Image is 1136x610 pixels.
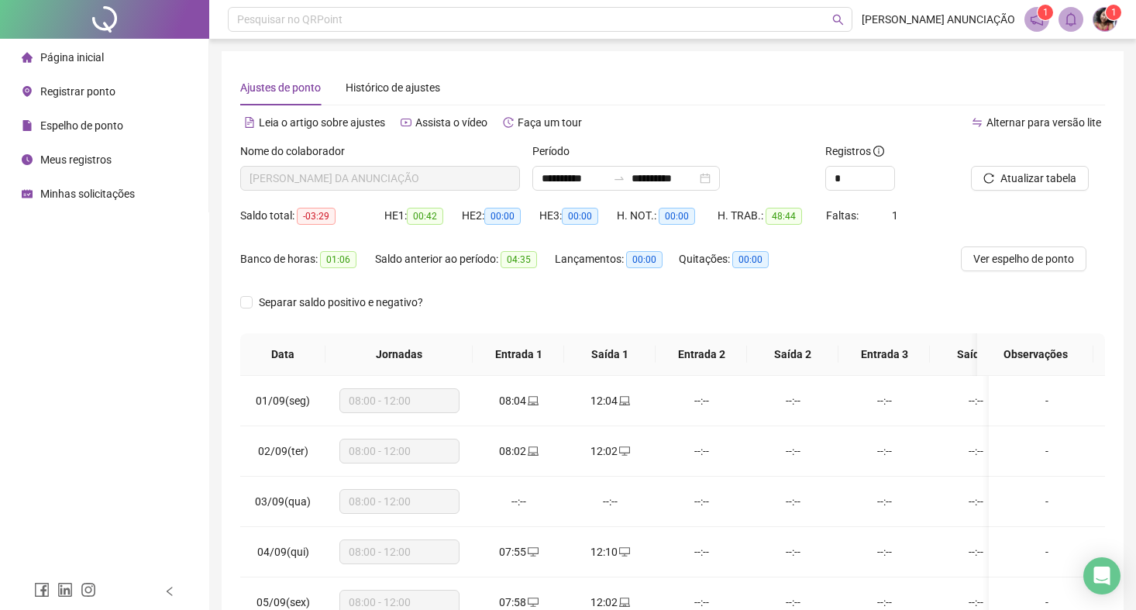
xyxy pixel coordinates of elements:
[40,119,123,132] span: Espelho de ponto
[375,250,555,268] div: Saldo anterior ao período:
[485,443,552,460] div: 08:02
[759,443,826,460] div: --:--
[1030,12,1044,26] span: notification
[349,540,450,563] span: 08:00 - 12:00
[240,143,355,160] label: Nome do colaborador
[826,209,861,222] span: Faltas:
[485,543,552,560] div: 07:55
[759,493,826,510] div: --:--
[851,443,917,460] div: --:--
[562,208,598,225] span: 00:00
[1001,443,1093,460] div: -
[57,582,73,598] span: linkedin
[577,443,643,460] div: 12:02
[838,333,930,376] th: Entrada 3
[22,52,33,63] span: home
[618,395,630,406] span: laptop
[656,333,747,376] th: Entrada 2
[250,167,511,190] span: AMANDA CAROLINE DOS SANTOS DA ANUNCIAÇÃO
[618,597,630,608] span: laptop
[618,446,630,457] span: desktop
[679,250,787,268] div: Quitações:
[256,395,310,407] span: 01/09(seg)
[503,117,514,128] span: history
[747,333,838,376] th: Saída 2
[1064,12,1078,26] span: bell
[259,116,385,129] span: Leia o artigo sobre ajustes
[484,208,521,225] span: 00:00
[485,493,552,510] div: --:--
[539,207,617,225] div: HE 3:
[832,14,844,26] span: search
[240,81,321,94] span: Ajustes de ponto
[873,146,884,157] span: info-circle
[618,546,630,557] span: desktop
[577,493,643,510] div: --:--
[668,543,735,560] div: --:--
[825,143,884,160] span: Registros
[164,586,175,597] span: left
[81,582,96,598] span: instagram
[759,543,826,560] div: --:--
[851,392,917,409] div: --:--
[462,207,539,225] div: HE 2:
[325,333,473,376] th: Jornadas
[577,392,643,409] div: 12:04
[407,208,443,225] span: 00:42
[1001,392,1093,409] div: -
[766,208,802,225] span: 48:44
[1001,493,1093,510] div: -
[253,294,429,311] span: Separar saldo positivo e negativo?
[1093,8,1117,31] img: 90427
[942,443,1009,460] div: --:--
[718,207,826,225] div: H. TRAB.:
[256,596,310,608] span: 05/09(sex)
[617,207,718,225] div: H. NOT.:
[972,117,983,128] span: swap
[942,493,1009,510] div: --:--
[526,395,539,406] span: laptop
[473,333,564,376] th: Entrada 1
[258,445,308,457] span: 02/09(ter)
[759,392,826,409] div: --:--
[668,443,735,460] div: --:--
[320,251,356,268] span: 01:06
[851,543,917,560] div: --:--
[40,188,135,200] span: Minhas solicitações
[40,85,115,98] span: Registrar ponto
[1043,7,1048,18] span: 1
[564,333,656,376] th: Saída 1
[555,250,679,268] div: Lançamentos:
[659,208,695,225] span: 00:00
[255,495,311,508] span: 03/09(qua)
[1000,170,1076,187] span: Atualizar tabela
[22,154,33,165] span: clock-circle
[668,392,735,409] div: --:--
[401,117,411,128] span: youtube
[34,582,50,598] span: facebook
[22,86,33,97] span: environment
[971,166,1089,191] button: Atualizar tabela
[485,392,552,409] div: 08:04
[732,251,769,268] span: 00:00
[346,81,440,94] span: Histórico de ajustes
[961,246,1086,271] button: Ver espelho de ponto
[240,207,384,225] div: Saldo total:
[22,120,33,131] span: file
[518,116,582,129] span: Faça um tour
[983,173,994,184] span: reload
[240,250,375,268] div: Banco de horas:
[1083,557,1121,594] div: Open Intercom Messenger
[257,546,309,558] span: 04/09(qui)
[990,346,1081,363] span: Observações
[349,439,450,463] span: 08:00 - 12:00
[1111,7,1117,18] span: 1
[349,490,450,513] span: 08:00 - 12:00
[892,209,898,222] span: 1
[577,543,643,560] div: 12:10
[626,251,663,268] span: 00:00
[930,333,1021,376] th: Saída 3
[668,493,735,510] div: --:--
[851,493,917,510] div: --:--
[532,143,580,160] label: Período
